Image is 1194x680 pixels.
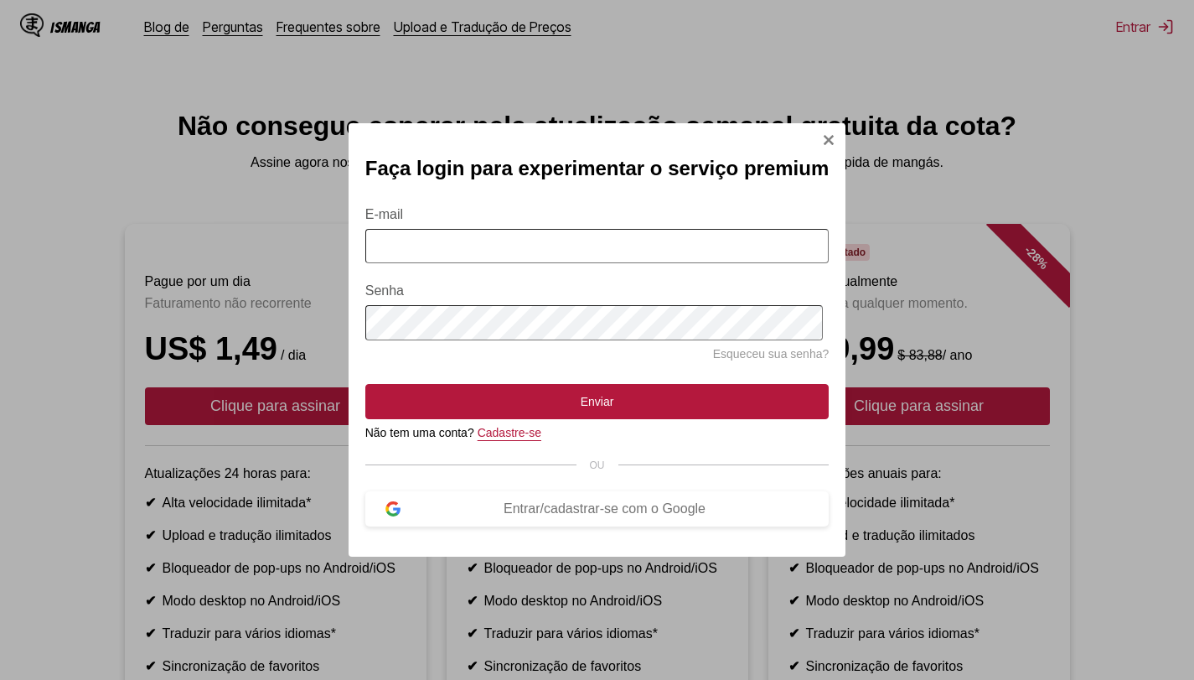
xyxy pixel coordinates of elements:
a: Esqueceu sua senha? [713,347,830,361]
font: OU [590,459,605,471]
font: E-mail [365,207,403,221]
font: Enviar [581,395,614,408]
font: Faça login para experimentar o serviço premium [365,157,830,179]
font: Não tem uma conta? [365,426,474,439]
font: Senha [365,283,404,298]
font: Entrar/cadastrar-se com o Google [504,501,706,516]
img: Fechar [822,133,835,147]
button: Entrar/cadastrar-se com o Google [365,491,830,527]
a: Cadastre-se [478,426,541,439]
div: Entrar no Modal [349,123,846,557]
img: logotipo do Google [385,501,401,516]
button: Enviar [365,384,830,419]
